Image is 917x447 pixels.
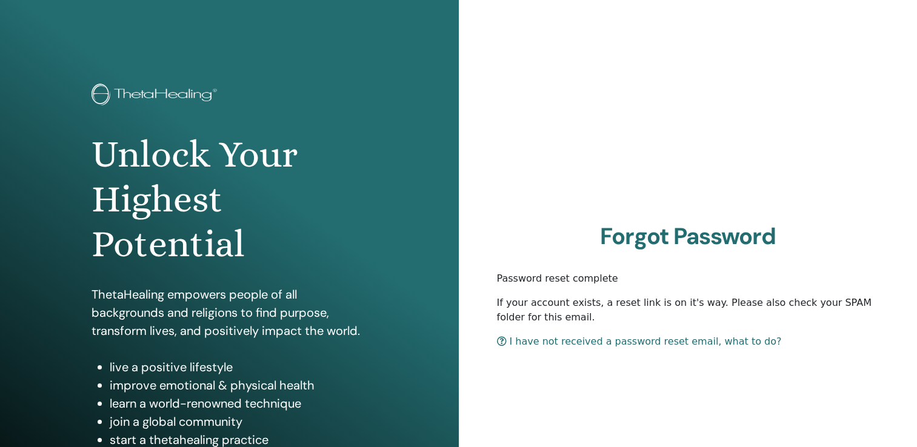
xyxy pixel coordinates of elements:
li: improve emotional & physical health [110,376,367,394]
li: live a positive lifestyle [110,358,367,376]
h2: Forgot Password [497,223,879,251]
li: join a global community [110,412,367,431]
a: I have not received a password reset email, what to do? [497,336,782,347]
li: learn a world-renowned technique [110,394,367,412]
p: If your account exists, a reset link is on it's way. Please also check your SPAM folder for this ... [497,296,879,325]
p: ThetaHealing empowers people of all backgrounds and religions to find purpose, transform lives, a... [92,285,367,340]
h1: Unlock Your Highest Potential [92,132,367,267]
p: Password reset complete [497,271,879,286]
